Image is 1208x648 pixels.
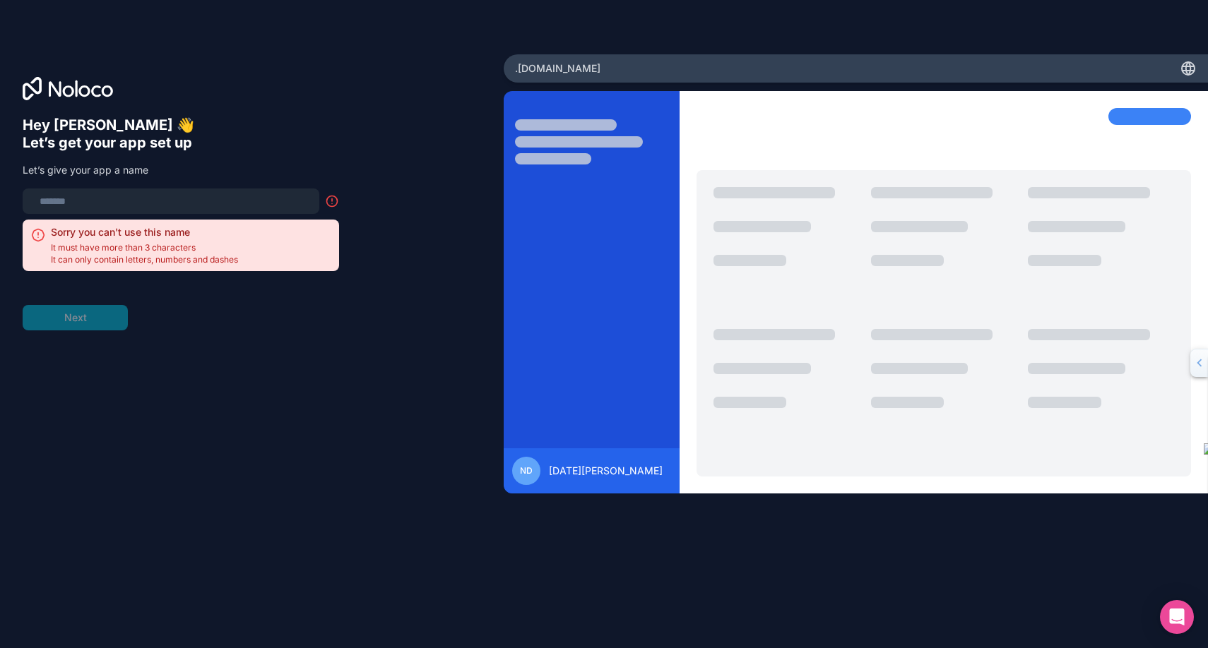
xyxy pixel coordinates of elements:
h6: Hey [PERSON_NAME] 👋 [23,116,339,134]
span: .[DOMAIN_NAME] [515,61,600,76]
span: It must have more than 3 characters [51,242,238,253]
div: Open Intercom Messenger [1160,600,1194,634]
span: It can only contain letters, numbers and dashes [51,254,238,265]
span: [DATE][PERSON_NAME] [549,464,663,478]
span: ND [520,465,533,476]
h6: Let’s get your app set up [23,134,339,152]
h2: Sorry you can't use this name [51,225,238,239]
p: Let’s give your app a name [23,163,339,177]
